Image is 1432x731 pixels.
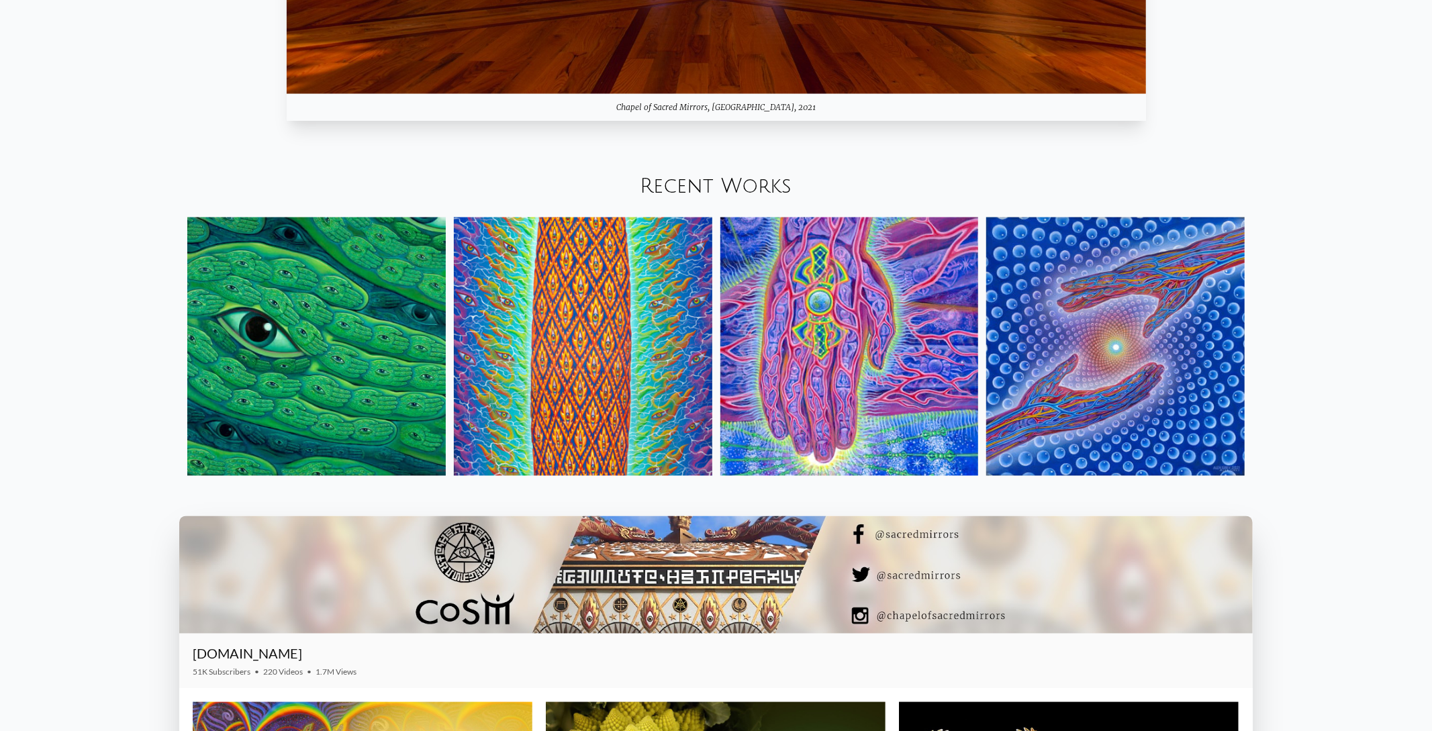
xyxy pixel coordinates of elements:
[193,646,302,662] a: [DOMAIN_NAME]
[640,175,792,197] a: Recent Works
[263,667,303,677] span: 220 Videos
[307,667,312,677] span: •
[193,667,250,677] span: 51K Subscribers
[1161,651,1239,667] iframe: Subscribe to CoSM.TV on YouTube
[316,667,356,677] span: 1.7M Views
[254,667,259,677] span: •
[287,94,1146,121] div: Chapel of Sacred Mirrors, [GEOGRAPHIC_DATA], 2021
